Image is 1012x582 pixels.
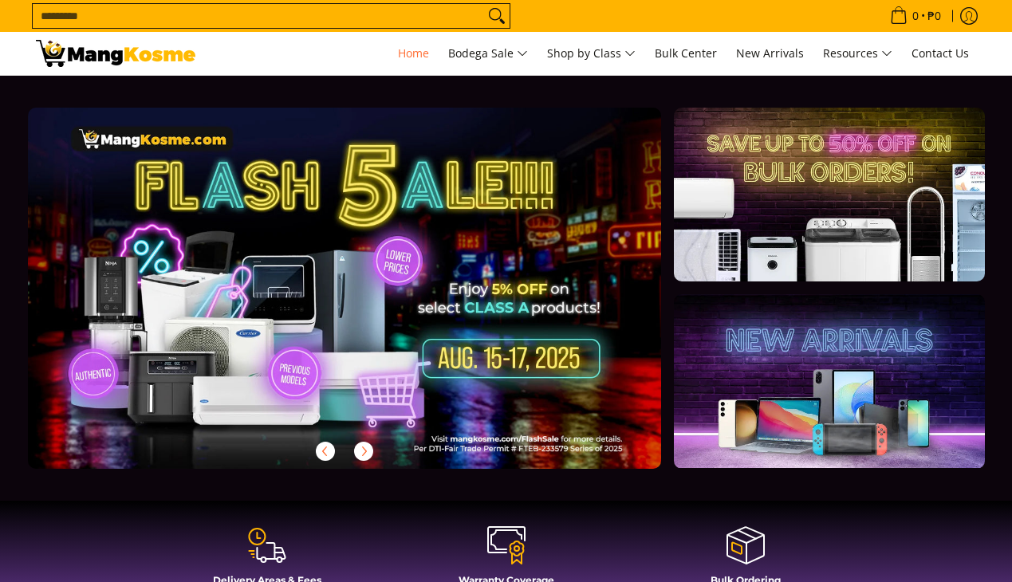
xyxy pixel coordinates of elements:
[815,32,900,75] a: Resources
[484,4,510,28] button: Search
[910,10,921,22] span: 0
[448,44,528,64] span: Bodega Sale
[655,45,717,61] span: Bulk Center
[736,45,804,61] span: New Arrivals
[36,40,195,67] img: Mang Kosme: Your Home Appliances Warehouse Sale Partner!
[440,32,536,75] a: Bodega Sale
[547,44,636,64] span: Shop by Class
[885,7,946,25] span: •
[904,32,977,75] a: Contact Us
[925,10,943,22] span: ₱0
[28,108,713,494] a: More
[390,32,437,75] a: Home
[823,44,892,64] span: Resources
[308,434,343,469] button: Previous
[728,32,812,75] a: New Arrivals
[912,45,969,61] span: Contact Us
[647,32,725,75] a: Bulk Center
[398,45,429,61] span: Home
[346,434,381,469] button: Next
[539,32,644,75] a: Shop by Class
[211,32,977,75] nav: Main Menu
